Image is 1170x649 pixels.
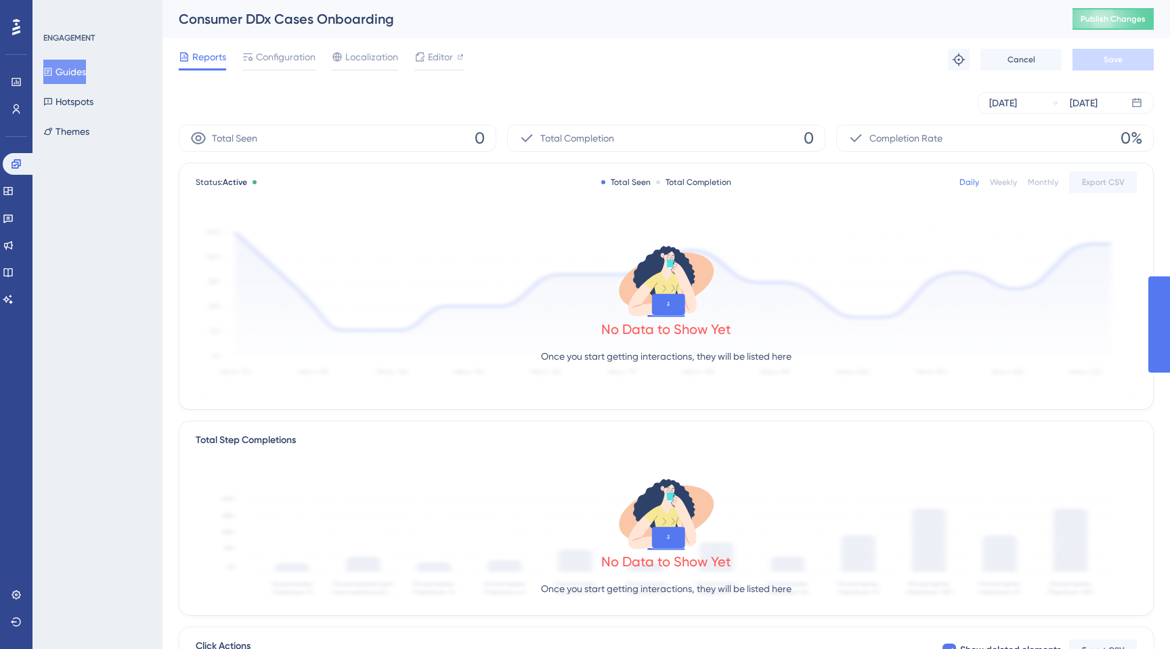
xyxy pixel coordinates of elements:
[959,177,979,188] div: Daily
[192,49,226,65] span: Reports
[1081,14,1146,24] span: Publish Changes
[475,127,485,149] span: 0
[1028,177,1058,188] div: Monthly
[1070,95,1098,111] div: [DATE]
[256,49,316,65] span: Configuration
[1072,49,1154,70] button: Save
[196,432,296,448] div: Total Step Completions
[1072,8,1154,30] button: Publish Changes
[196,177,247,188] span: Status:
[43,89,93,114] button: Hotspots
[1113,595,1154,636] iframe: UserGuiding AI Assistant Launcher
[1104,54,1123,65] span: Save
[656,177,731,188] div: Total Completion
[540,130,614,146] span: Total Completion
[1069,171,1137,193] button: Export CSV
[1082,177,1125,188] span: Export CSV
[223,177,247,187] span: Active
[541,348,792,364] p: Once you start getting interactions, they will be listed here
[212,130,257,146] span: Total Seen
[43,60,86,84] button: Guides
[601,320,731,339] div: No Data to Show Yet
[1007,54,1035,65] span: Cancel
[804,127,814,149] span: 0
[428,49,453,65] span: Editor
[179,9,1039,28] div: Consumer DDx Cases Onboarding
[869,130,942,146] span: Completion Rate
[980,49,1062,70] button: Cancel
[601,177,651,188] div: Total Seen
[345,49,398,65] span: Localization
[43,119,89,144] button: Themes
[1121,127,1142,149] span: 0%
[43,33,95,43] div: ENGAGEMENT
[541,581,792,597] p: Once you start getting interactions, they will be listed here
[989,95,1017,111] div: [DATE]
[990,177,1017,188] div: Weekly
[601,552,731,571] div: No Data to Show Yet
